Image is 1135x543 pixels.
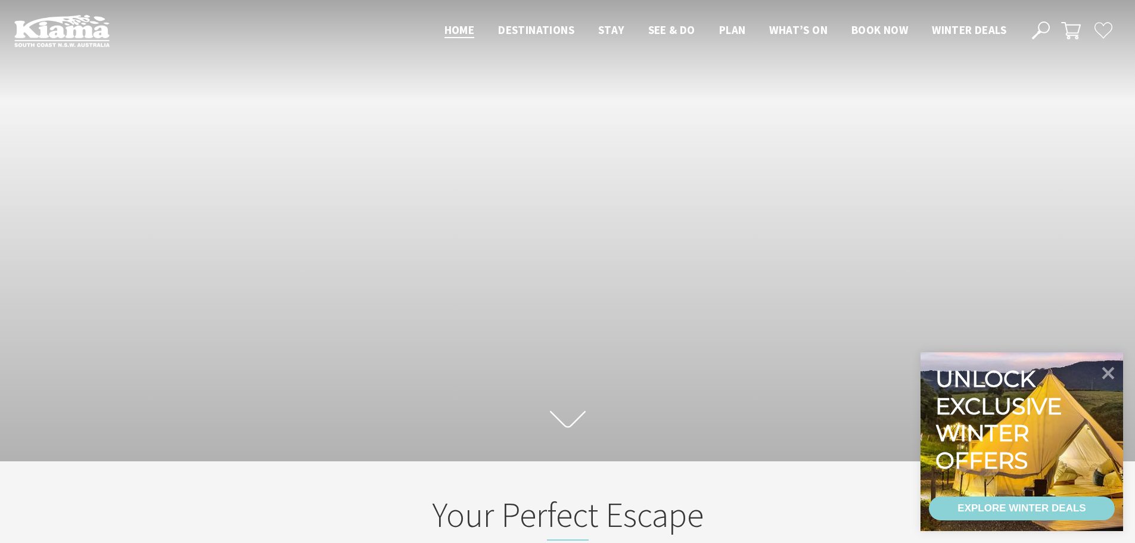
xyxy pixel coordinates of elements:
span: Home [444,23,475,37]
div: Unlock exclusive winter offers [935,365,1067,474]
span: Winter Deals [932,23,1006,37]
h2: Your Perfect Escape [334,494,801,541]
img: Kiama Logo [14,14,110,47]
nav: Main Menu [433,21,1018,41]
span: What’s On [769,23,828,37]
span: Stay [598,23,624,37]
div: EXPLORE WINTER DEALS [957,497,1086,520]
a: EXPLORE WINTER DEALS [929,497,1115,520]
span: Plan [719,23,746,37]
span: Book now [851,23,908,37]
span: Destinations [498,23,574,37]
span: See & Do [648,23,695,37]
